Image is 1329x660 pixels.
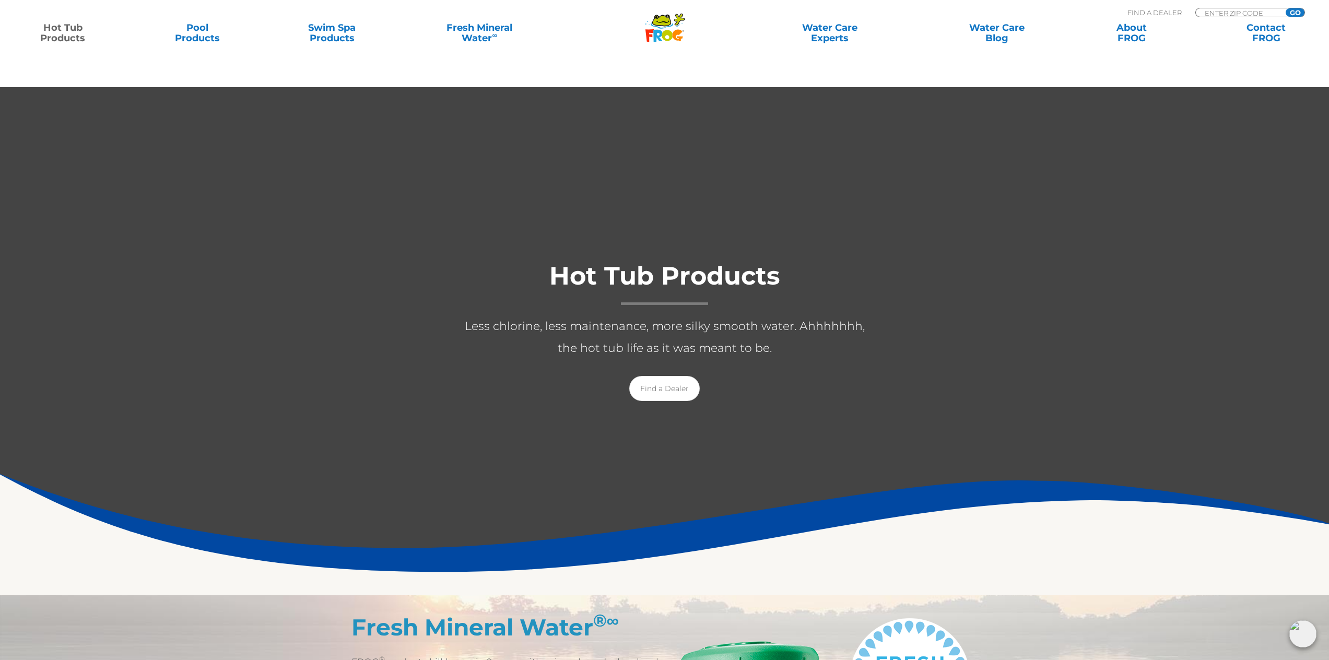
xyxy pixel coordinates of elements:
[1214,22,1319,43] a: ContactFROG
[414,22,545,43] a: Fresh MineralWater∞
[351,614,665,641] h2: Fresh Mineral Water
[10,22,115,43] a: Hot TubProducts
[279,22,384,43] a: Swim SpaProducts
[145,22,250,43] a: PoolProducts
[1204,8,1274,17] input: Zip Code Form
[492,31,497,39] sup: ∞
[1286,8,1304,17] input: GO
[456,315,874,359] p: Less chlorine, less maintenance, more silky smooth water. Ahhhhhhh, the hot tub life as it was me...
[945,22,1049,43] a: Water CareBlog
[1289,620,1316,647] img: openIcon
[1127,8,1182,17] p: Find A Dealer
[1079,22,1184,43] a: AboutFROG
[593,610,619,631] sup: ®
[607,610,619,631] em: ∞
[745,22,915,43] a: Water CareExperts
[456,262,874,305] h1: Hot Tub Products
[629,376,700,401] a: Find a Dealer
